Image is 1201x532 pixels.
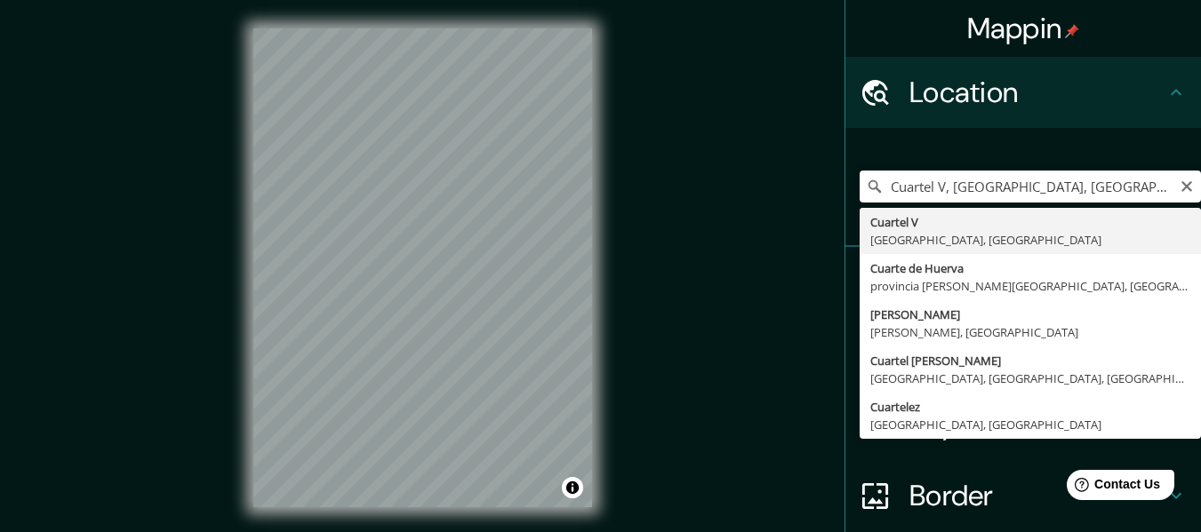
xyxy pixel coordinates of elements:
div: [PERSON_NAME] [870,306,1190,323]
canvas: Map [253,28,592,507]
h4: Layout [909,407,1165,442]
button: Clear [1180,177,1194,194]
button: Toggle attribution [562,477,583,498]
div: Style [845,318,1201,389]
iframe: Help widget launcher [1043,463,1181,512]
div: [GEOGRAPHIC_DATA], [GEOGRAPHIC_DATA], [GEOGRAPHIC_DATA] [870,369,1190,387]
div: Layout [845,389,1201,460]
div: [GEOGRAPHIC_DATA], [GEOGRAPHIC_DATA] [870,416,1190,433]
div: provincia [PERSON_NAME][GEOGRAPHIC_DATA], [GEOGRAPHIC_DATA] [870,277,1190,295]
div: Location [845,57,1201,128]
div: Cuartel [PERSON_NAME] [870,352,1190,369]
h4: Location [909,75,1165,110]
input: Pick your city or area [860,171,1201,202]
div: Border [845,460,1201,531]
h4: Border [909,478,1165,513]
img: pin-icon.png [1065,24,1079,38]
div: Cuarte de Huerva [870,259,1190,277]
div: [PERSON_NAME], [GEOGRAPHIC_DATA] [870,323,1190,341]
h4: Mappin [967,11,1080,46]
div: [GEOGRAPHIC_DATA], [GEOGRAPHIC_DATA] [870,231,1190,249]
div: Cuartel V [870,213,1190,231]
div: Pins [845,247,1201,318]
div: Cuartelez [870,398,1190,416]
